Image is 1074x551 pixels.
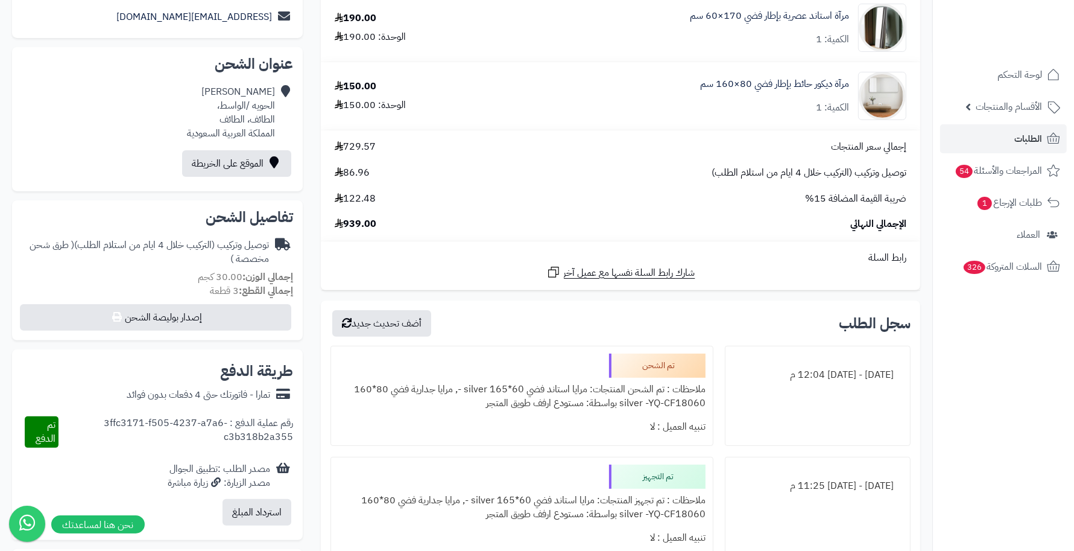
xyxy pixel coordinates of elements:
strong: إجمالي القطع: [239,284,293,298]
span: المراجعات والأسئلة [955,162,1042,179]
span: طلبات الإرجاع [976,194,1042,211]
span: تم الدفع [36,418,55,446]
div: ملاحظات : تم تجهيز المنتجات: مرايا استاند فضي silver 165*60 -, مرايا جدارية فضي 80*160 silver -YQ... [338,489,706,526]
a: الموقع على الخريطة [182,150,291,177]
button: استرداد المبلغ [223,499,291,526]
a: [EMAIL_ADDRESS][DOMAIN_NAME] [116,10,272,24]
span: 54 [956,165,973,178]
div: ملاحظات : تم الشحن المنتجات: مرايا استاند فضي silver 165*60 -, مرايا جدارية فضي 80*160 silver -YQ... [338,378,706,415]
div: رقم عملية الدفع : 3ffc3171-f505-4237-a7a6-c3b318b2a355 [58,416,293,448]
h2: عنوان الشحن [22,57,293,71]
h2: تفاصيل الشحن [22,210,293,225]
small: 30.00 كجم [198,270,293,284]
div: تنبيه العميل : لا [338,415,706,439]
span: الإجمالي النهائي [850,217,906,231]
a: الطلبات [940,124,1067,153]
div: رابط السلة [326,251,915,265]
div: [PERSON_NAME] الحويه /الواسط، الطائف، الطائف المملكة العربية السعودية [187,85,275,140]
span: العملاء [1017,226,1040,243]
h2: طريقة الدفع [220,364,293,378]
small: 3 قطعة [210,284,293,298]
span: شارك رابط السلة نفسها مع عميل آخر [564,266,695,280]
a: المراجعات والأسئلة54 [940,156,1067,185]
span: الطلبات [1014,130,1042,147]
div: 190.00 [335,11,376,25]
div: تمارا - فاتورتك حتى 4 دفعات بدون فوائد [127,388,270,402]
a: طلبات الإرجاع1 [940,188,1067,217]
span: لوحة التحكم [997,66,1042,83]
img: 1753173086-1-90x90.jpg [859,4,906,52]
button: إصدار بوليصة الشحن [20,304,291,331]
div: توصيل وتركيب (التركيب خلال 4 ايام من استلام الطلب) [22,238,269,266]
a: مرآة ديكور حائط بإطار فضي 80×160 سم [700,77,849,91]
span: 939.00 [335,217,376,231]
div: 150.00 [335,80,376,94]
a: السلات المتروكة326 [940,252,1067,281]
span: ( طرق شحن مخصصة ) [30,238,269,266]
a: لوحة التحكم [940,60,1067,89]
span: 86.96 [335,166,370,180]
div: الوحدة: 190.00 [335,30,406,44]
div: تم الشحن [609,354,706,378]
span: 326 [964,261,985,274]
img: 1753778137-1-90x90.jpg [859,72,906,120]
div: الوحدة: 150.00 [335,98,406,112]
a: العملاء [940,220,1067,249]
span: إجمالي سعر المنتجات [831,140,906,154]
div: الكمية: 1 [816,101,849,115]
span: 122.48 [335,192,376,206]
div: [DATE] - [DATE] 12:04 م [733,363,903,387]
strong: إجمالي الوزن: [242,270,293,284]
span: 729.57 [335,140,376,154]
div: تم التجهيز [609,465,706,489]
div: مصدر الزيارة: زيارة مباشرة [168,476,270,490]
span: توصيل وتركيب (التركيب خلال 4 ايام من استلام الطلب) [712,166,906,180]
button: أضف تحديث جديد [332,310,431,337]
span: السلات المتروكة [962,258,1042,275]
div: [DATE] - [DATE] 11:25 م [733,474,903,498]
span: 1 [978,197,992,210]
a: مرآة استاند عصرية بإطار فضي 170×60 سم [690,9,849,23]
div: مصدر الطلب :تطبيق الجوال [168,462,270,490]
img: logo-2.png [992,34,1063,59]
span: ضريبة القيمة المضافة 15% [805,192,906,206]
div: تنبيه العميل : لا [338,526,706,550]
span: الأقسام والمنتجات [976,98,1042,115]
a: شارك رابط السلة نفسها مع عميل آخر [546,265,695,280]
div: الكمية: 1 [816,33,849,46]
h3: سجل الطلب [839,316,911,331]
